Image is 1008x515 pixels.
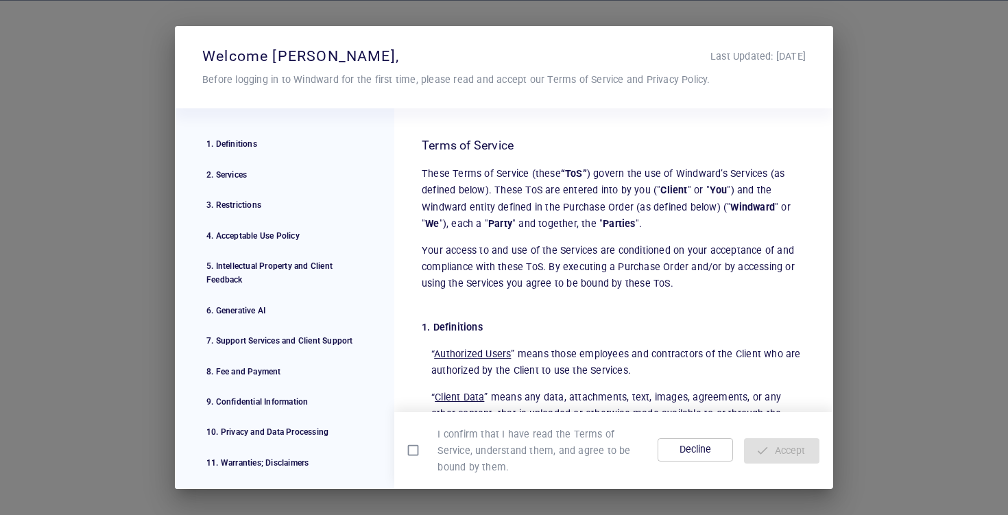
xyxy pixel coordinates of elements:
[206,456,363,470] span: 11. Warranties; Disclaimers
[202,71,806,88] p: Before logging in to Windward for the first time, please read and accept our Terms of Service and...
[206,229,363,243] span: 4. Acceptable Use Policy
[195,251,374,296] div: 5. Intellectual Property and Client Feedback
[195,417,374,447] div: 10. Privacy and Data Processing
[206,168,363,182] span: 2. Services
[206,137,363,151] span: 1. Definitions
[206,304,363,318] span: 6. Generative AI
[195,296,374,326] div: 6. Generative AI
[603,218,635,229] b: Parties
[206,486,363,500] span: 12. Compliance
[206,395,363,409] span: 9. Confidential Information
[437,426,636,476] p: I confirm that I have read the Terms of Service, understand them, and agree to be bound by them.
[206,365,363,379] span: 8. Fee and Payment
[195,129,374,159] div: 1. Definitions
[434,348,511,359] u: Authorized Users
[195,387,374,417] div: 9. Confidential Information
[206,425,363,439] span: 10. Privacy and Data Processing
[422,165,806,232] p: These Terms of Service (these ) govern the use of Windward’s Services (as defined below). These T...
[422,136,806,156] h6: Terms of Service
[660,184,687,195] b: Client
[425,218,439,229] b: We
[195,478,374,508] div: 12. Compliance
[710,184,728,195] b: You
[195,221,374,251] div: 4. Acceptable Use Policy
[488,218,512,229] b: Party
[658,438,733,462] button: Decline
[672,441,719,458] span: Decline
[195,160,374,190] div: 2. Services
[435,392,484,403] u: Client Data
[422,242,806,292] p: Your access to and use of the Services are conditioned on your acceptance of and compliance with ...
[431,346,806,379] p: “ ” means those employees and contractors of the Client who are authorized by the Client to use t...
[561,168,587,179] b: “ToS”
[202,47,399,67] h5: Welcome [PERSON_NAME],
[195,326,374,356] div: 7. Support Services and Client Support
[730,202,775,213] b: Windward
[422,319,806,335] p: 1. Definitions
[195,190,374,220] div: 3. Restrictions
[431,389,806,472] p: “ ” means any data, attachments, text, images, agreements, or any other content, that is uploaded...
[206,259,363,287] span: 5. Intellectual Property and Client Feedback
[195,357,374,387] div: 8. Fee and Payment
[195,448,374,478] div: 11. Warranties; Disclaimers
[710,48,806,64] p: Last Updated: [DATE]
[206,334,363,348] span: 7. Support Services and Client Support
[206,198,363,212] span: 3. Restrictions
